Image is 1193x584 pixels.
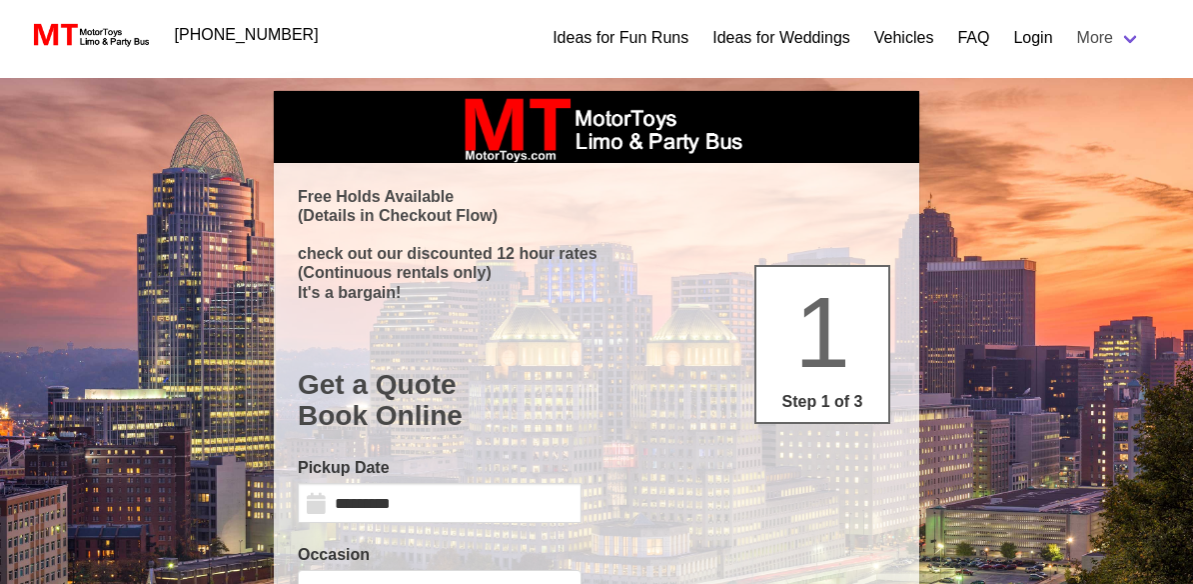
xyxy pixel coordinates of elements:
a: Vehicles [874,26,934,50]
img: box_logo_brand.jpeg [447,91,746,163]
p: (Continuous rentals only) [298,263,895,282]
a: Ideas for Weddings [712,26,850,50]
p: (Details in Checkout Flow) [298,206,895,225]
label: Pickup Date [298,456,582,480]
a: Login [1013,26,1052,50]
img: MotorToys Logo [28,21,151,49]
a: [PHONE_NUMBER] [163,15,331,55]
span: 1 [794,276,850,388]
p: check out our discounted 12 hour rates [298,244,895,263]
p: Free Holds Available [298,187,895,206]
a: More [1065,18,1153,58]
a: Ideas for Fun Runs [553,26,688,50]
a: FAQ [957,26,989,50]
h1: Get a Quote Book Online [298,369,895,432]
p: Step 1 of 3 [764,390,880,414]
p: It's a bargain! [298,283,895,302]
label: Occasion [298,543,582,567]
